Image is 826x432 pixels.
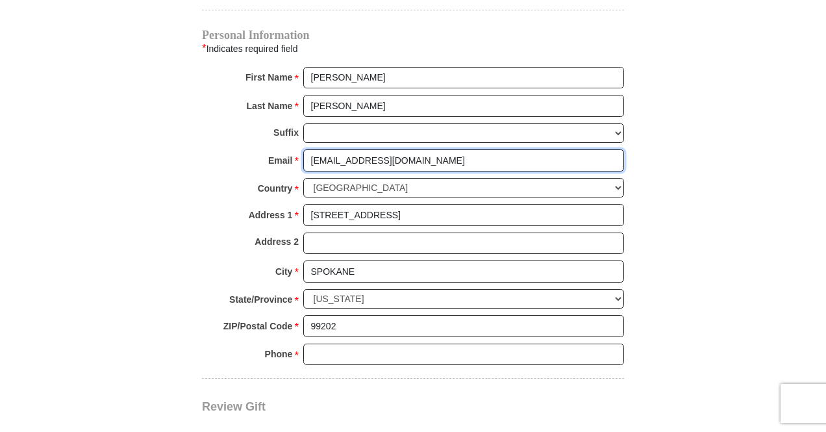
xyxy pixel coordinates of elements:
strong: Email [268,151,292,170]
strong: ZIP/Postal Code [223,317,293,335]
strong: Suffix [273,123,299,142]
strong: First Name [245,68,292,86]
span: Review Gift [202,400,266,413]
strong: Phone [265,345,293,363]
strong: Country [258,179,293,197]
div: Indicates required field [202,40,624,57]
strong: Address 2 [255,233,299,251]
h4: Personal Information [202,30,624,40]
strong: Address 1 [249,206,293,224]
strong: Last Name [247,97,293,115]
strong: State/Province [229,290,292,309]
strong: City [275,262,292,281]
